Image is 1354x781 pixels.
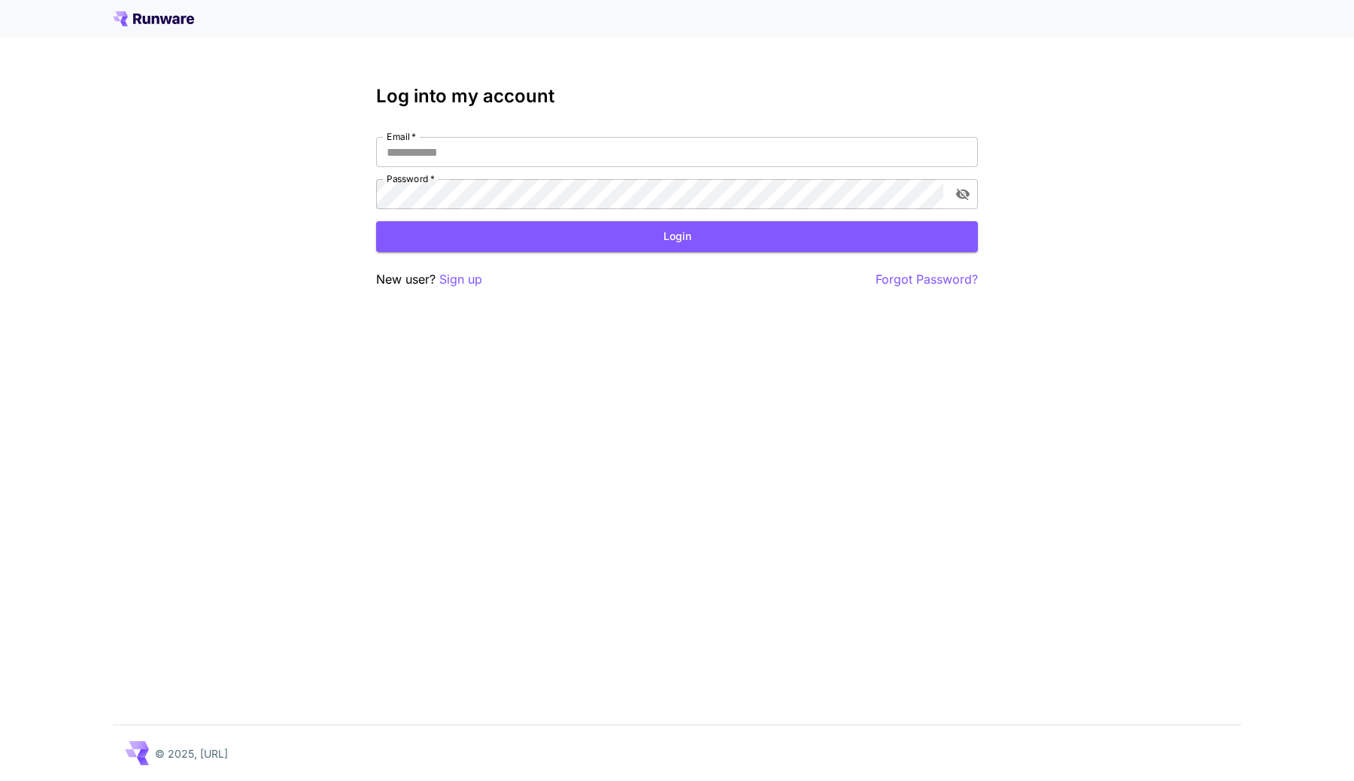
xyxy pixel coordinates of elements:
[949,181,976,208] button: toggle password visibility
[376,86,978,107] h3: Log into my account
[376,270,482,289] p: New user?
[376,221,978,252] button: Login
[439,270,482,289] button: Sign up
[387,130,416,143] label: Email
[387,172,435,185] label: Password
[876,270,978,289] button: Forgot Password?
[155,746,228,761] p: © 2025, [URL]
